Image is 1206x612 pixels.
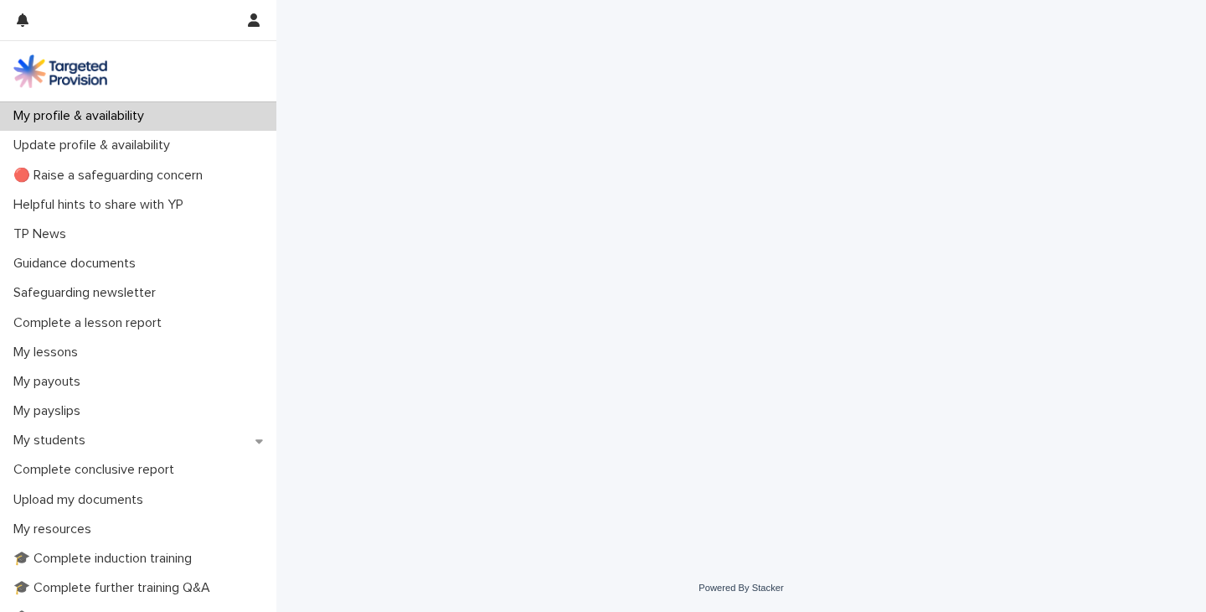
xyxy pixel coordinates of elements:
p: Upload my documents [7,492,157,508]
a: Powered By Stacker [698,583,783,593]
p: My resources [7,521,105,537]
p: My students [7,433,99,449]
img: M5nRWzHhSzIhMunXDL62 [13,54,107,88]
p: My profile & availability [7,108,157,124]
p: Complete conclusive report [7,462,188,478]
p: Complete a lesson report [7,315,175,331]
p: 🎓 Complete induction training [7,551,205,567]
p: 🎓 Complete further training Q&A [7,580,224,596]
p: My payslips [7,403,94,419]
p: My lessons [7,345,91,360]
p: Helpful hints to share with YP [7,197,197,213]
p: TP News [7,226,80,242]
p: Safeguarding newsletter [7,285,169,301]
p: My payouts [7,374,94,390]
p: 🔴 Raise a safeguarding concern [7,168,216,184]
p: Update profile & availability [7,137,183,153]
p: Guidance documents [7,256,149,272]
